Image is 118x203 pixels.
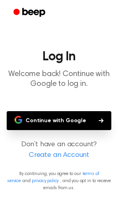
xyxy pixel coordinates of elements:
[6,140,112,161] p: Don’t have an account?
[7,111,111,130] button: Continue with Google
[8,5,52,20] a: Beep
[32,179,59,183] a: privacy policy
[6,170,112,192] p: By continuing, you agree to our and , and you opt in to receive emails from us.
[6,69,112,89] p: Welcome back! Continue with Google to log in.
[6,50,112,63] h1: Log In
[8,150,110,161] a: Create an Account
